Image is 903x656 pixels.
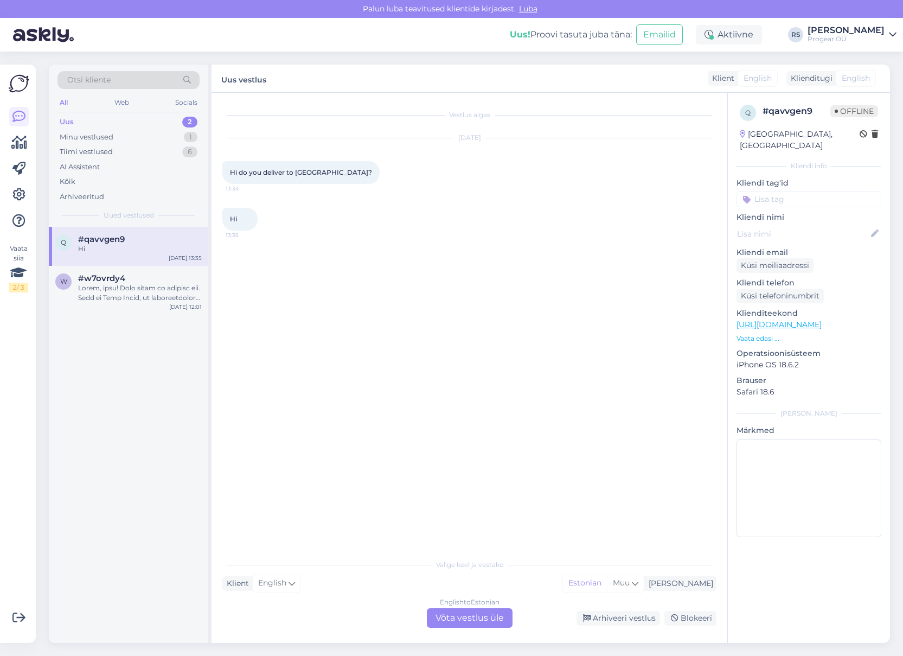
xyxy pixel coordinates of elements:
[230,168,372,176] span: Hi do you deliver to [GEOGRAPHIC_DATA]?
[61,238,66,246] span: q
[222,133,716,143] div: [DATE]
[60,277,67,285] span: w
[78,234,125,244] span: #qavvgen9
[613,578,630,588] span: Muu
[78,244,202,254] div: Hi
[830,105,878,117] span: Offline
[427,608,513,628] div: Võta vestlus üle
[737,177,881,189] p: Kliendi tag'id
[112,95,131,110] div: Web
[510,28,632,41] div: Proovi tasuta juba täna:
[737,191,881,207] input: Lisa tag
[737,409,881,418] div: [PERSON_NAME]
[60,132,113,143] div: Minu vestlused
[737,348,881,359] p: Operatsioonisüsteem
[78,283,202,303] div: Lorem, ipsu! Dolo sitam co adipisc eli. Sedd ei Temp Incid, ut laboreetdolor magna aliquae. Adm v...
[222,560,716,570] div: Valige keel ja vastake
[184,132,197,143] div: 1
[737,359,881,371] p: iPhone OS 18.6.2
[664,611,716,626] div: Blokeeri
[808,35,885,43] div: Progear OÜ
[230,215,237,223] span: Hi
[786,73,832,84] div: Klienditugi
[737,289,824,303] div: Küsi telefoninumbrit
[737,228,869,240] input: Lisa nimi
[842,73,870,84] span: English
[577,611,660,626] div: Arhiveeri vestlus
[745,109,751,117] span: q
[763,105,830,118] div: # qavvgen9
[737,247,881,258] p: Kliendi email
[737,386,881,398] p: Safari 18.6
[563,575,607,591] div: Estonian
[57,95,70,110] div: All
[808,26,896,43] a: [PERSON_NAME]Progear OÜ
[788,27,803,42] div: RS
[510,29,530,40] b: Uus!
[636,24,683,45] button: Emailid
[169,303,202,311] div: [DATE] 12:01
[60,192,104,202] div: Arhiveeritud
[737,334,881,343] p: Vaata edasi ...
[737,320,822,329] a: [URL][DOMAIN_NAME]
[744,73,772,84] span: English
[104,211,154,220] span: Uued vestlused
[226,184,266,193] span: 13:34
[737,161,881,171] div: Kliendi info
[740,129,860,151] div: [GEOGRAPHIC_DATA], [GEOGRAPHIC_DATA]
[737,277,881,289] p: Kliendi telefon
[696,25,762,44] div: Aktiivne
[222,578,249,589] div: Klient
[644,578,713,589] div: [PERSON_NAME]
[516,4,541,14] span: Luba
[737,212,881,223] p: Kliendi nimi
[60,162,100,173] div: AI Assistent
[60,147,113,157] div: Tiimi vestlused
[222,110,716,120] div: Vestlus algas
[708,73,734,84] div: Klient
[808,26,885,35] div: [PERSON_NAME]
[737,308,881,319] p: Klienditeekond
[737,425,881,436] p: Märkmed
[258,577,286,589] span: English
[182,147,197,157] div: 6
[9,244,28,292] div: Vaata siia
[9,73,29,94] img: Askly Logo
[67,74,111,86] span: Otsi kliente
[78,273,125,283] span: #w7ovrdy4
[737,375,881,386] p: Brauser
[737,258,814,273] div: Küsi meiliaadressi
[173,95,200,110] div: Socials
[9,283,28,292] div: 2 / 3
[169,254,202,262] div: [DATE] 13:35
[440,597,499,607] div: English to Estonian
[60,176,75,187] div: Kõik
[221,71,266,86] label: Uus vestlus
[60,117,74,128] div: Uus
[226,231,266,239] span: 13:35
[182,117,197,128] div: 2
